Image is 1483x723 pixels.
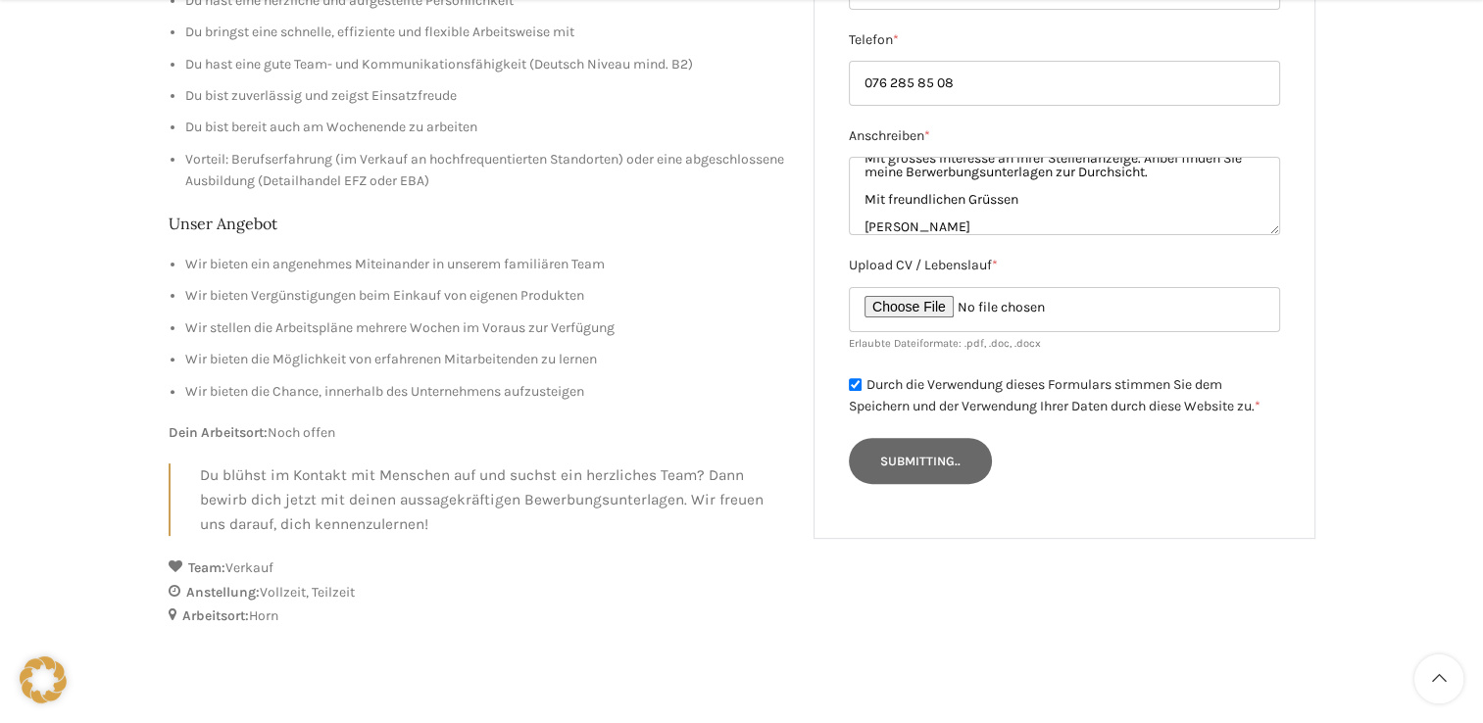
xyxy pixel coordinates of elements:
[185,117,785,138] li: Du bist bereit auch am Wochenende zu arbeiten
[169,422,785,444] p: Noch offen
[185,381,785,403] li: Wir bieten die Chance, innerhalb des Unternehmens aufzusteigen
[849,29,1280,51] label: Telefon
[182,607,249,624] strong: Arbeitsort:
[1414,654,1463,703] a: Scroll to top button
[849,337,1041,350] small: Erlaubte Dateiformate: .pdf, .doc, .docx
[312,584,355,601] span: Teilzeit
[188,559,225,576] strong: Team:
[185,54,785,75] li: Du hast eine gute Team- und Kommunikationsfähigkeit (Deutsch Niveau mind. B2)
[185,349,785,370] li: Wir bieten die Möglichkeit von erfahrenen Mitarbeitenden zu lernen
[185,85,785,107] li: Du bist zuverlässig und zeigst Einsatzfreude
[849,438,992,485] input: Submitting..
[225,559,273,576] span: Verkauf
[200,463,785,536] p: Du blühst im Kontakt mit Menschen auf und suchst ein herzliches Team? Dann bewirb dich jetzt mit ...
[185,254,785,275] li: Wir bieten ein angenehmes Miteinander in unserem familiären Team
[169,424,268,441] strong: Dein Arbeitsort:
[185,317,785,339] li: Wir stellen die Arbeitspläne mehrere Wochen im Voraus zur Verfügung
[249,607,278,624] span: Horn
[849,376,1261,415] label: Durch die Verwendung dieses Formulars stimmen Sie dem Speichern und der Verwendung Ihrer Daten du...
[169,213,785,234] h2: Unser Angebot
[849,255,1280,276] label: Upload CV / Lebenslauf
[185,149,785,193] li: Vorteil: Berufserfahrung (im Verkauf an hochfrequentierten Standorten) oder eine abgeschlossene A...
[186,584,260,601] strong: Anstellung:
[185,285,785,307] li: Wir bieten Vergünstigungen beim Einkauf von eigenen Produkten
[849,125,1280,147] label: Anschreiben
[260,584,312,601] span: Vollzeit
[185,22,785,43] li: Du bringst eine schnelle, effiziente und flexible Arbeitsweise mit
